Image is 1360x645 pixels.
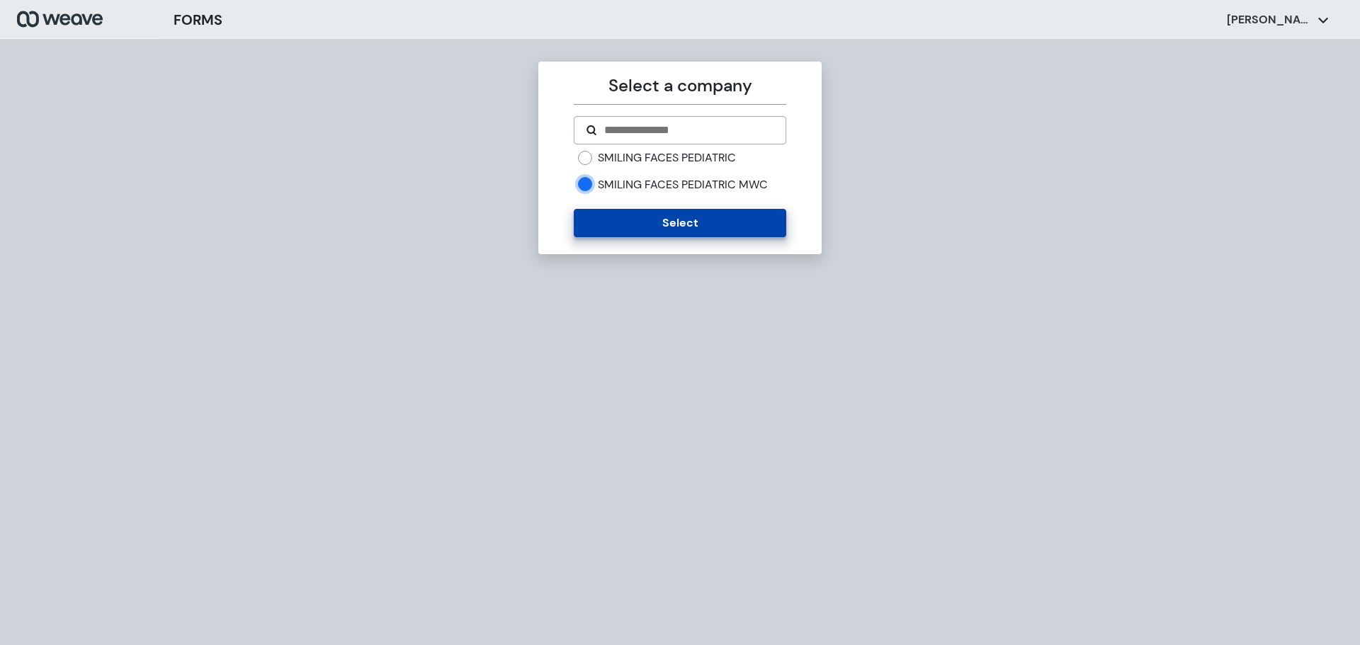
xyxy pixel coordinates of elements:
input: Search [603,122,773,139]
button: Select [574,209,786,237]
p: [PERSON_NAME] [1227,12,1312,28]
label: SMILING FACES PEDIATRIC MWC [598,177,768,193]
label: SMILING FACES PEDIATRIC [598,150,736,166]
p: Select a company [574,73,786,98]
h3: FORMS [174,9,222,30]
